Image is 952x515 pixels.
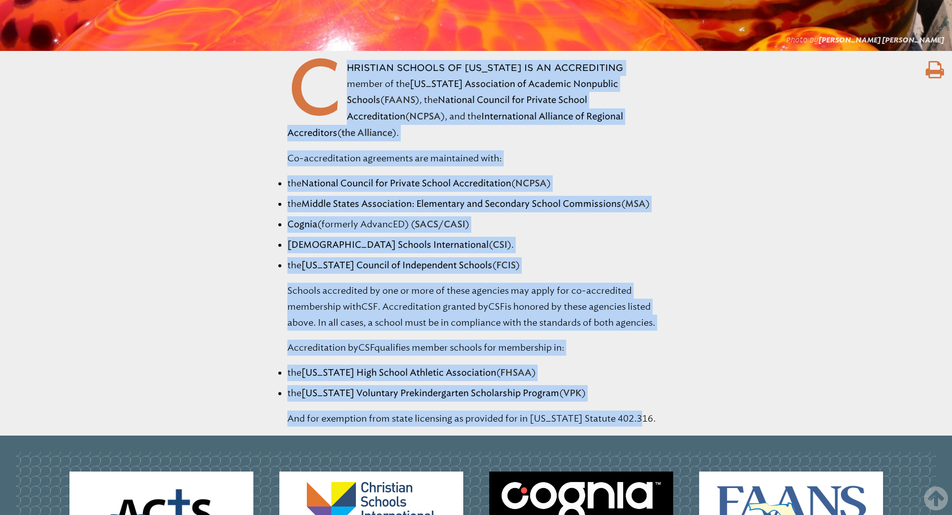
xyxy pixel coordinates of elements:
[287,365,665,381] li: the ( )
[301,198,621,209] span: Middle States Association: Elementary and Secondary School Commissions
[347,94,587,122] span: National Council for Private School Accreditation
[287,340,665,356] p: Accreditation by qualifies member schools for membership in:
[287,283,665,331] p: Schools accredited by one or more of these agencies may apply for co-accredited membership with ....
[287,60,341,114] span: C
[625,200,646,209] span: MSA
[301,178,511,189] span: National Council for Private School Accreditation
[488,301,505,312] span: CSF
[493,241,507,250] span: CSI
[496,261,516,270] span: FCIS
[786,35,944,45] figcaption: Photo by
[358,342,374,353] span: CSF
[384,96,415,105] span: FAANS
[301,367,496,378] span: [US_STATE] High School Athletic Association
[287,196,665,212] li: the ( )
[500,369,532,378] span: FHSAA
[287,237,665,253] li: ( ).
[287,175,665,192] li: the ( )
[287,239,489,250] span: [DEMOGRAPHIC_DATA] Schools International
[819,35,944,44] span: [PERSON_NAME] [PERSON_NAME]
[287,257,665,274] li: the ( )
[287,219,317,230] span: Cognia
[287,60,665,141] p: hristian Schools of [US_STATE] is an accrediting member of the ( ), the ( ), and the ( ).
[287,216,665,233] li: (formerly AdvancED) ( )
[341,129,392,138] strong: the Alliance
[287,150,665,166] p: Co-accreditation agreements are maintained with:
[415,220,438,229] span: SACS
[361,301,378,312] span: CSF
[301,260,492,271] span: [US_STATE] Council of Independent Schools
[287,411,665,427] p: And for exemption from state licensing as provided for in [US_STATE] Statute 402.316.
[301,388,559,399] span: [US_STATE] Voluntary Prekindergarten Scholarship Program
[515,179,547,188] span: NCPSA
[415,220,465,229] strong: /CASI
[563,389,582,398] span: VPK
[409,112,441,121] span: NCPSA
[287,385,665,402] li: the ( )
[347,78,618,105] span: [US_STATE] Association of Academic Nonpublic Schools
